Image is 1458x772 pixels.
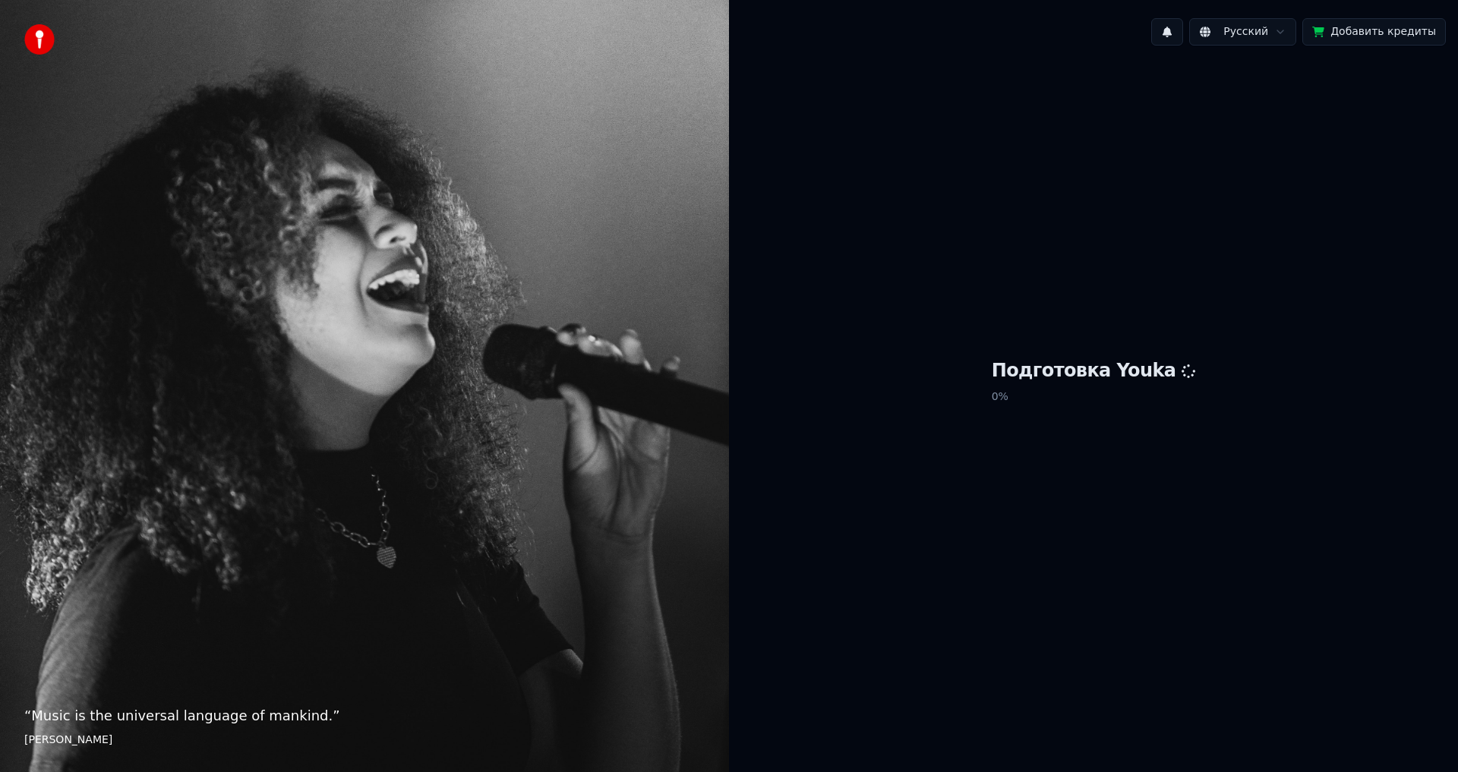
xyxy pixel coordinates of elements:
footer: [PERSON_NAME] [24,733,705,748]
p: 0 % [992,383,1196,411]
h1: Подготовка Youka [992,359,1196,383]
p: “ Music is the universal language of mankind. ” [24,705,705,726]
button: Добавить кредиты [1302,18,1446,46]
img: youka [24,24,55,55]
